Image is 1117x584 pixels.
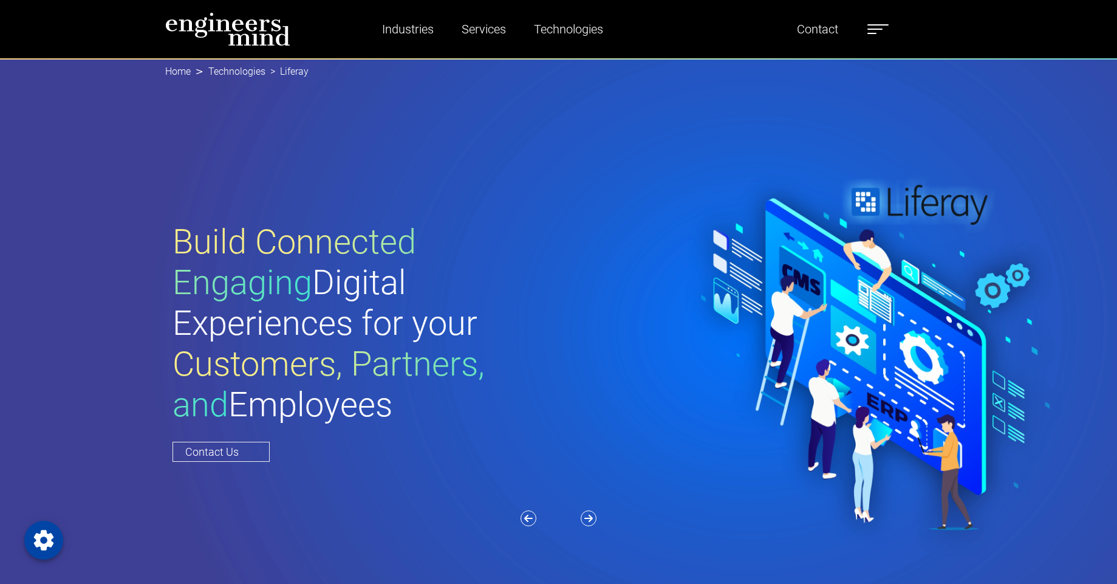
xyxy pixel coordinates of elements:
[173,442,270,462] a: Contact Us
[165,58,952,85] nav: breadcrumb
[165,66,191,77] a: Home
[377,15,439,43] a: Industries
[173,222,416,303] span: Build Connected Engaging
[208,66,265,77] a: Technologies
[173,222,559,426] h1: Digital Experiences for your Employees
[165,12,290,46] img: logo
[173,344,485,425] span: Customers, Partners, and
[457,15,511,43] a: Services
[529,15,608,43] a: Technologies
[792,15,843,43] a: Contact
[265,64,309,79] li: Liferay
